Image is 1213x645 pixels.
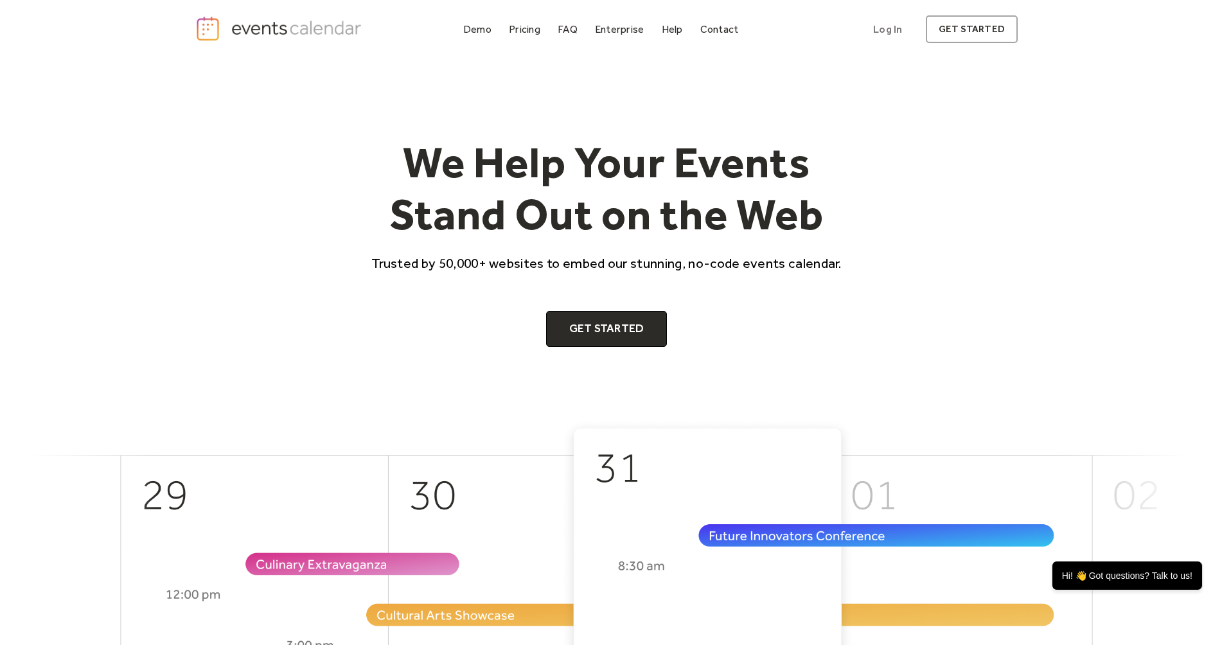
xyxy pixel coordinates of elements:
[700,26,739,33] div: Contact
[553,21,583,38] a: FAQ
[926,15,1018,43] a: get started
[860,15,915,43] a: Log In
[595,26,644,33] div: Enterprise
[360,136,853,241] h1: We Help Your Events Stand Out on the Web
[509,26,540,33] div: Pricing
[558,26,578,33] div: FAQ
[195,15,365,42] a: home
[463,26,491,33] div: Demo
[590,21,649,38] a: Enterprise
[546,311,668,347] a: Get Started
[657,21,688,38] a: Help
[458,21,497,38] a: Demo
[695,21,744,38] a: Contact
[504,21,545,38] a: Pricing
[360,254,853,272] p: Trusted by 50,000+ websites to embed our stunning, no-code events calendar.
[662,26,683,33] div: Help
